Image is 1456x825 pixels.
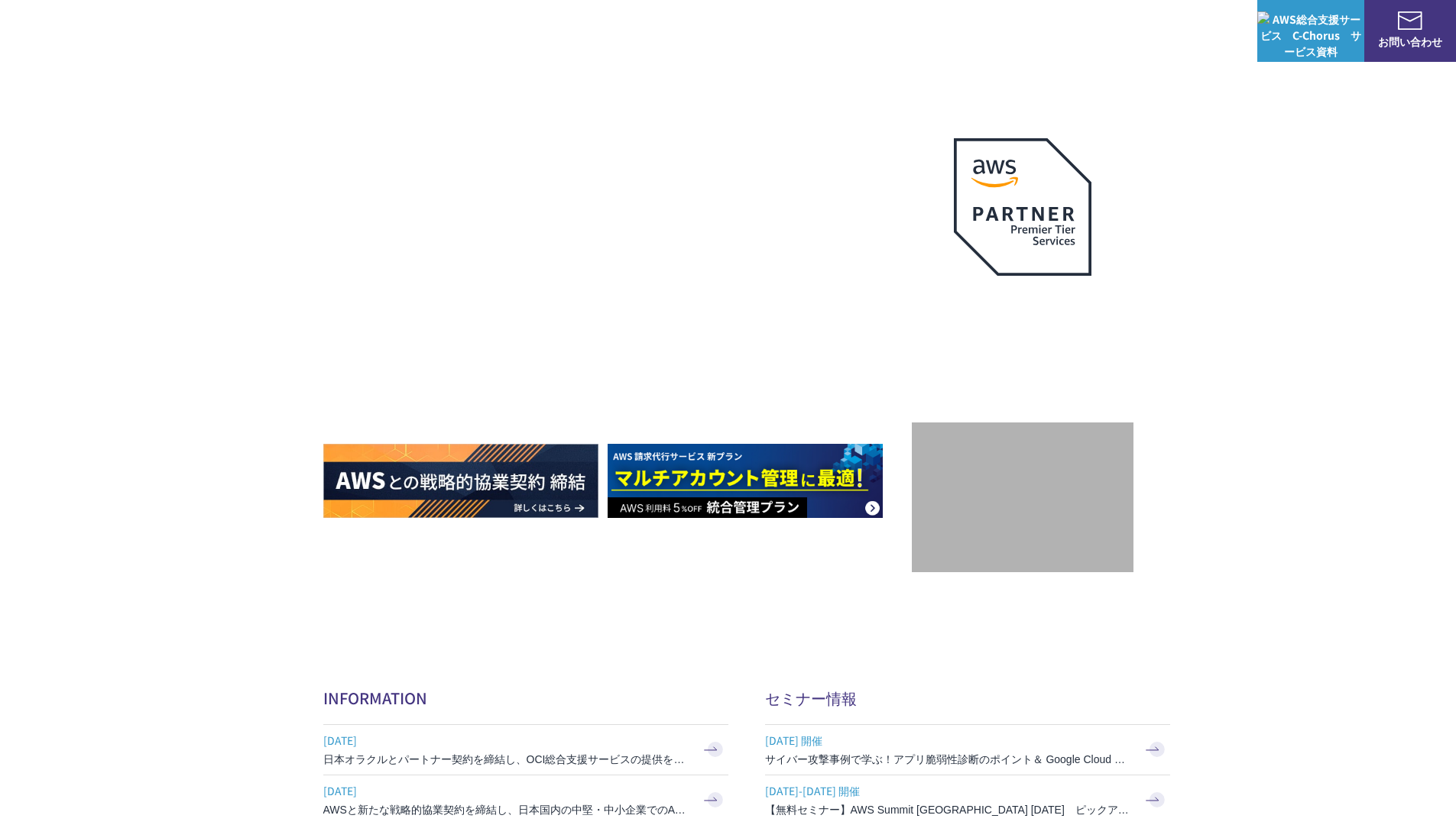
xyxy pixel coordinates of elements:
[1257,11,1364,60] img: AWS総合支援サービス C-Chorus サービス資料
[608,444,883,518] img: AWS請求代行サービス 統合管理プラン
[728,23,765,39] p: 強み
[884,23,1007,39] p: 業種別ソリューション
[765,802,1132,817] h3: 【無料セミナー】AWS Summit [GEOGRAPHIC_DATA] [DATE] ピックアップセッション
[323,729,690,752] span: [DATE]
[796,23,854,39] p: サービス
[323,687,728,709] h2: INFORMATION
[1398,11,1422,30] img: お問い合わせ
[765,725,1170,775] a: [DATE] 開催 サイバー攻撃事例で学ぶ！アプリ脆弱性診断のポイント＆ Google Cloud セキュリティ対策
[1037,23,1080,39] a: 導入事例
[323,169,912,236] p: AWSの導入からコスト削減、 構成・運用の最適化からデータ活用まで 規模や業種業態を問わない マネージドサービスで
[942,445,1103,557] img: 契約件数
[23,12,287,49] a: AWS総合支援サービス C-Chorus NHN テコラスAWS総合支援サービス
[323,444,598,518] img: AWSとの戦略的協業契約 締結
[323,775,728,825] a: [DATE] AWSと新たな戦略的協業契約を締結し、日本国内の中堅・中小企業でのAWS活用を加速
[323,725,728,775] a: [DATE] 日本オラクルとパートナー契約を締結し、OCI総合支援サービスの提供を開始
[954,138,1091,276] img: AWSプレミアティアサービスパートナー
[323,802,690,817] h3: AWSと新たな戦略的協業契約を締結し、日本国内の中堅・中小企業でのAWS活用を加速
[323,779,690,802] span: [DATE]
[765,752,1132,767] h3: サイバー攻撃事例で学ぶ！アプリ脆弱性診断のポイント＆ Google Cloud セキュリティ対策
[176,15,287,47] span: NHN テコラス AWS総合支援サービス
[323,251,912,398] h1: AWS ジャーニーの 成功を実現
[323,752,690,767] h3: 日本オラクルとパートナー契約を締結し、OCI総合支援サービスの提供を開始
[1364,34,1456,50] span: お問い合わせ
[936,294,1110,353] p: 最上位プレミアティア サービスパートナー
[765,775,1170,825] a: [DATE]-[DATE] 開催 【無料セミナー】AWS Summit [GEOGRAPHIC_DATA] [DATE] ピックアップセッション
[1005,294,1039,316] em: AWS
[765,687,1170,709] h2: セミナー情報
[765,729,1132,752] span: [DATE] 開催
[1111,23,1169,39] p: ナレッジ
[1199,23,1242,39] a: ログイン
[765,779,1132,802] span: [DATE]-[DATE] 開催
